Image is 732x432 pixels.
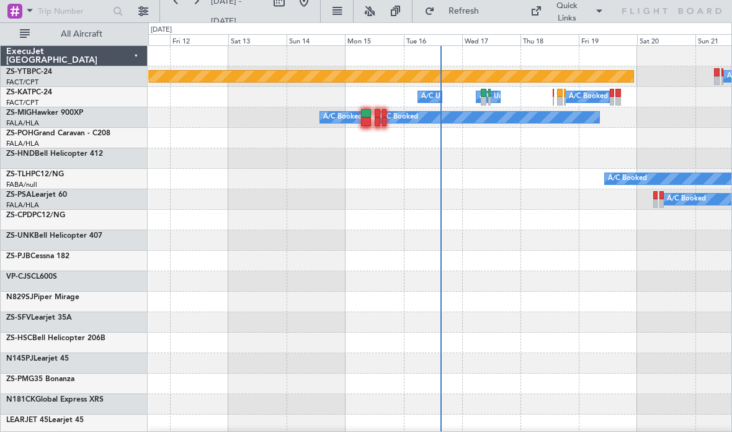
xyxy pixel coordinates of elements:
[6,314,72,322] a: ZS-SFVLearjet 35A
[323,108,362,127] div: A/C Booked
[6,273,57,281] a: VP-CJSCL600S
[520,34,579,45] div: Thu 18
[6,335,105,342] a: ZS-HSCBell Helicopter 206B
[170,34,228,45] div: Fri 12
[6,180,37,189] a: FABA/null
[6,253,69,260] a: ZS-PJBCessna 182
[6,109,32,117] span: ZS-MIG
[6,139,39,148] a: FALA/HLA
[6,200,39,210] a: FALA/HLA
[6,191,32,199] span: ZS-PSA
[667,190,706,209] div: A/C Booked
[421,88,473,106] div: A/C Unavailable
[6,150,103,158] a: ZS-HNDBell Helicopter 412
[6,212,32,219] span: ZS-CPD
[228,34,287,45] div: Sat 13
[6,355,33,362] span: N145PJ
[6,314,31,322] span: ZS-SFV
[6,416,48,424] span: LEARJET 45
[6,171,31,178] span: ZS-TLH
[6,68,52,76] a: ZS-YTBPC-24
[32,30,131,38] span: All Aircraft
[569,88,608,106] div: A/C Booked
[524,1,610,21] button: Quick Links
[6,150,35,158] span: ZS-HND
[6,212,65,219] a: ZS-CPDPC12/NG
[6,396,35,403] span: N181CK
[6,171,64,178] a: ZS-TLHPC12/NG
[38,2,109,20] input: Trip Number
[6,130,33,137] span: ZS-POH
[419,1,493,21] button: Refresh
[437,7,489,16] span: Refresh
[6,98,38,107] a: FACT/CPT
[151,25,172,35] div: [DATE]
[287,34,345,45] div: Sun 14
[637,34,695,45] div: Sat 20
[6,294,79,301] a: N829SJPiper Mirage
[462,34,520,45] div: Wed 17
[579,34,637,45] div: Fri 19
[6,89,52,96] a: ZS-KATPC-24
[6,273,31,281] span: VP-CJS
[6,89,32,96] span: ZS-KAT
[6,396,104,403] a: N181CKGlobal Express XRS
[608,169,647,188] div: A/C Booked
[6,335,32,342] span: ZS-HSC
[6,232,102,240] a: ZS-UNKBell Helicopter 407
[480,88,531,106] div: A/C Unavailable
[6,109,83,117] a: ZS-MIGHawker 900XP
[6,376,74,383] a: ZS-PMG35 Bonanza
[6,78,38,87] a: FACT/CPT
[6,294,33,301] span: N829SJ
[6,130,110,137] a: ZS-POHGrand Caravan - C208
[6,376,34,383] span: ZS-PMG
[14,24,135,44] button: All Aircraft
[6,119,39,128] a: FALA/HLA
[6,191,67,199] a: ZS-PSALearjet 60
[6,68,32,76] span: ZS-YTB
[6,355,69,362] a: N145PJLearjet 45
[6,253,30,260] span: ZS-PJB
[6,416,84,424] a: LEARJET 45Learjet 45
[345,34,403,45] div: Mon 15
[6,232,34,240] span: ZS-UNK
[404,34,462,45] div: Tue 16
[379,108,418,127] div: A/C Booked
